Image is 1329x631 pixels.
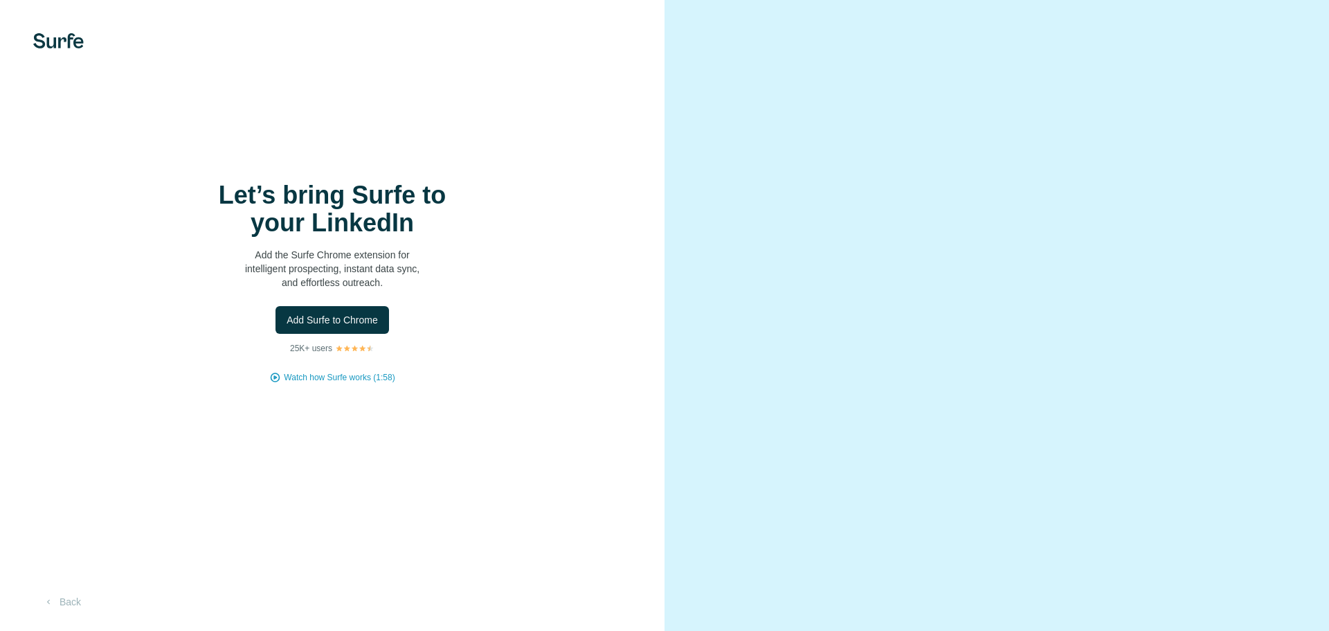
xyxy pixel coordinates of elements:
p: Add the Surfe Chrome extension for intelligent prospecting, instant data sync, and effortless out... [194,248,471,290]
img: Rating Stars [335,344,374,353]
p: 25K+ users [290,342,332,355]
button: Add Surfe to Chrome [275,306,389,334]
h1: Let’s bring Surfe to your LinkedIn [194,181,471,237]
span: Add Surfe to Chrome [287,313,378,327]
button: Back [33,589,91,614]
img: Surfe's logo [33,33,84,48]
button: Watch how Surfe works (1:58) [284,371,395,384]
